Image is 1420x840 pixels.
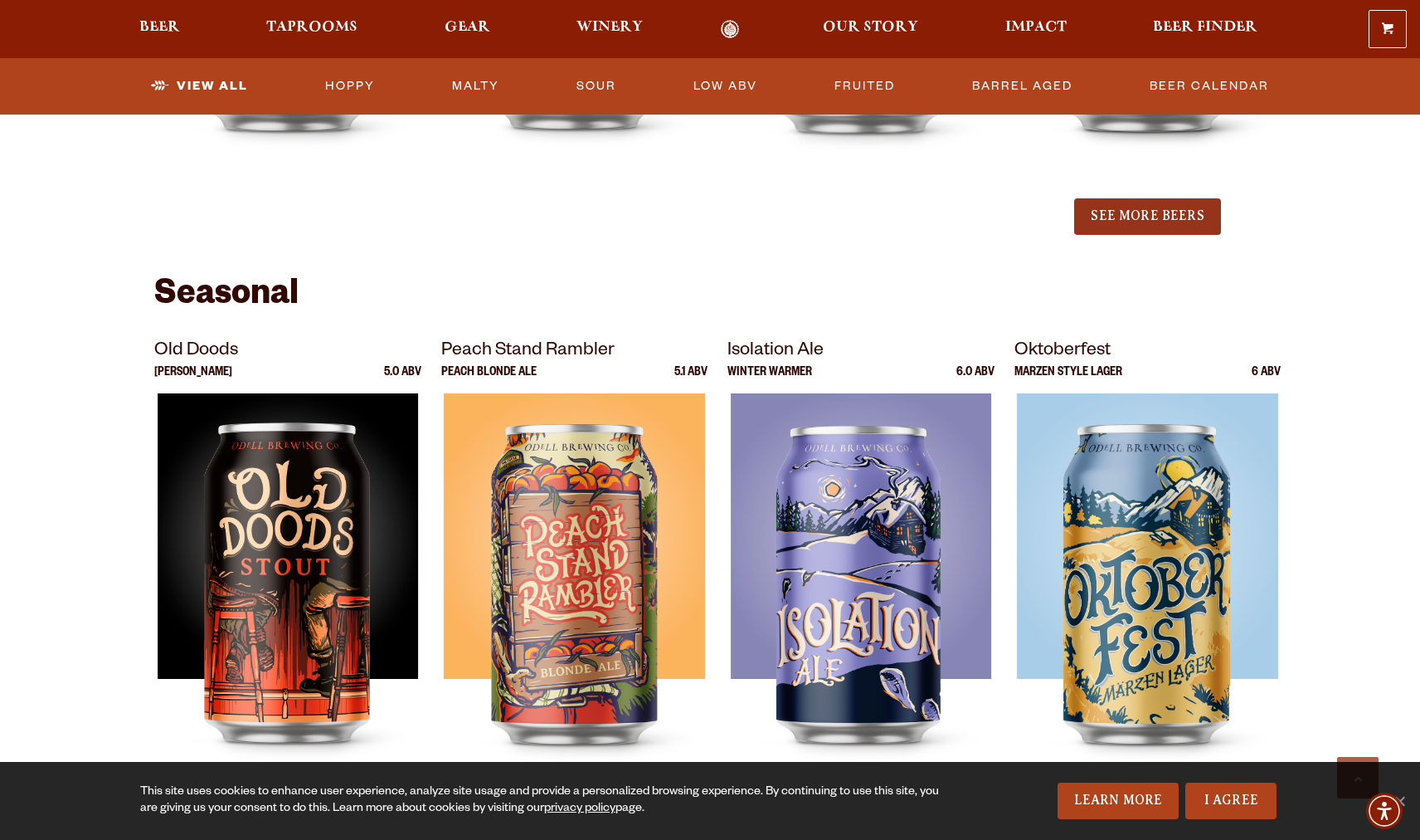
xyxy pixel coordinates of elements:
p: Oktoberfest [1014,337,1281,367]
a: Barrel Aged [965,67,1079,105]
img: Old Doods [158,393,418,808]
span: Taprooms [266,21,357,34]
a: Beer Finder [1142,20,1268,39]
a: Sour [570,67,623,105]
span: Beer [139,21,180,34]
span: Winery [576,21,643,34]
div: Accessibility Menu [1366,793,1403,829]
a: Beer Calendar [1143,67,1276,105]
img: Peach Stand Rambler [444,393,704,808]
span: Beer Finder [1153,21,1257,34]
a: privacy policy [544,803,615,816]
a: Odell Home [698,20,761,39]
a: Winery [566,20,654,39]
a: Scroll to top [1337,757,1379,798]
p: 5.1 ABV [674,367,708,393]
a: Old Doods [PERSON_NAME] 5.0 ABV Old Doods Old Doods [154,337,421,808]
p: Old Doods [154,337,421,367]
a: Peach Stand Rambler Peach Blonde Ale 5.1 ABV Peach Stand Rambler Peach Stand Rambler [441,337,708,808]
img: Isolation Ale [731,393,991,808]
h2: Seasonal [154,277,1266,317]
p: 6 ABV [1252,367,1281,393]
a: Impact [994,20,1077,39]
p: Peach Blonde Ale [441,367,537,393]
a: Malty [445,67,506,105]
a: Oktoberfest Marzen Style Lager 6 ABV Oktoberfest Oktoberfest [1014,337,1281,808]
p: 6.0 ABV [956,367,994,393]
p: 5.0 ABV [384,367,421,393]
a: Our Story [812,20,929,39]
div: This site uses cookies to enhance user experience, analyze site usage and provide a personalized ... [140,784,942,818]
p: Marzen Style Lager [1014,367,1122,393]
button: See More Beers [1074,198,1220,235]
a: Fruited [828,67,902,105]
a: Taprooms [255,20,368,39]
span: Impact [1005,21,1067,34]
a: Hoppy [319,67,382,105]
p: Peach Stand Rambler [441,337,708,367]
a: Low ABV [687,67,764,105]
p: [PERSON_NAME] [154,367,232,393]
a: Isolation Ale Winter Warmer 6.0 ABV Isolation Ale Isolation Ale [727,337,994,808]
a: Gear [434,20,501,39]
a: Beer [129,20,191,39]
p: Winter Warmer [727,367,812,393]
p: Isolation Ale [727,337,994,367]
a: View All [144,67,255,105]
img: Oktoberfest [1017,393,1277,808]
a: I Agree [1185,783,1277,819]
a: Learn More [1058,783,1179,819]
span: Our Story [823,21,918,34]
span: Gear [445,21,490,34]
